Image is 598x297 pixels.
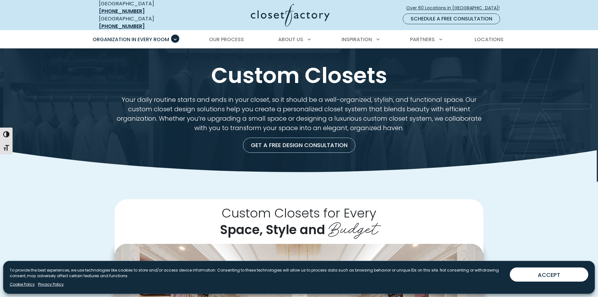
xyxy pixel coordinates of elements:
[243,138,355,153] a: Get a Free Design Consultation
[406,5,505,11] span: Over 60 Locations in [GEOGRAPHIC_DATA]!
[209,36,244,43] span: Our Process
[475,36,504,43] span: Locations
[328,214,378,239] span: Budget
[222,204,376,222] span: Custom Closets for Every
[410,36,435,43] span: Partners
[406,3,505,14] a: Over 60 Locations in [GEOGRAPHIC_DATA]!
[38,282,64,287] a: Privacy Policy
[99,23,145,30] a: [PHONE_NUMBER]
[88,31,510,48] nav: Primary Menu
[99,8,145,15] a: [PHONE_NUMBER]
[403,14,500,24] a: Schedule a Free Consultation
[220,221,325,239] span: Space, Style and
[98,63,501,87] h1: Custom Closets
[115,95,483,133] p: Your daily routine starts and ends in your closet, so it should be a well-organized, stylish, and...
[10,267,505,279] p: To provide the best experiences, we use technologies like cookies to store and/or access device i...
[99,15,190,30] div: [GEOGRAPHIC_DATA]
[10,282,35,287] a: Cookie Policy
[278,36,303,43] span: About Us
[510,267,588,282] button: ACCEPT
[251,4,330,27] img: Closet Factory Logo
[93,36,169,43] span: Organization in Every Room
[342,36,372,43] span: Inspiration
